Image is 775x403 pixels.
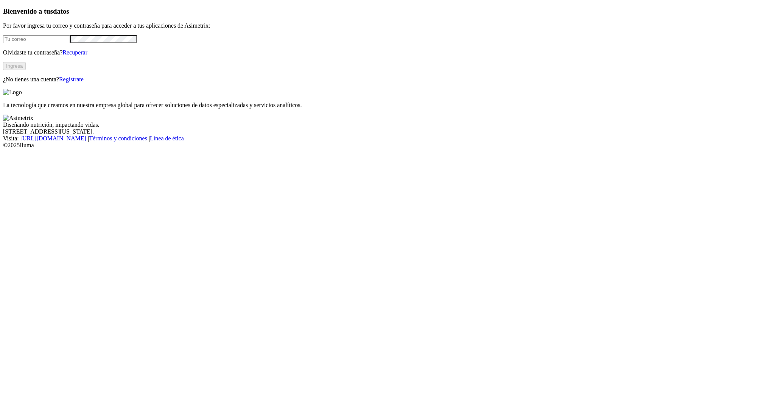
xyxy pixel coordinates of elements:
img: Asimetrix [3,115,33,121]
div: Visita : | | [3,135,772,142]
a: Regístrate [59,76,84,82]
div: Diseñando nutrición, impactando vidas. [3,121,772,128]
a: Términos y condiciones [89,135,147,142]
input: Tu correo [3,35,70,43]
div: © 2025 Iluma [3,142,772,149]
a: Recuperar [62,49,87,56]
p: Olvidaste tu contraseña? [3,49,772,56]
h3: Bienvenido a tus [3,7,772,16]
div: [STREET_ADDRESS][US_STATE]. [3,128,772,135]
a: Línea de ética [150,135,184,142]
a: [URL][DOMAIN_NAME] [20,135,86,142]
p: ¿No tienes una cuenta? [3,76,772,83]
img: Logo [3,89,22,96]
button: Ingresa [3,62,26,70]
span: datos [53,7,69,15]
p: Por favor ingresa tu correo y contraseña para acceder a tus aplicaciones de Asimetrix: [3,22,772,29]
p: La tecnología que creamos en nuestra empresa global para ofrecer soluciones de datos especializad... [3,102,772,109]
